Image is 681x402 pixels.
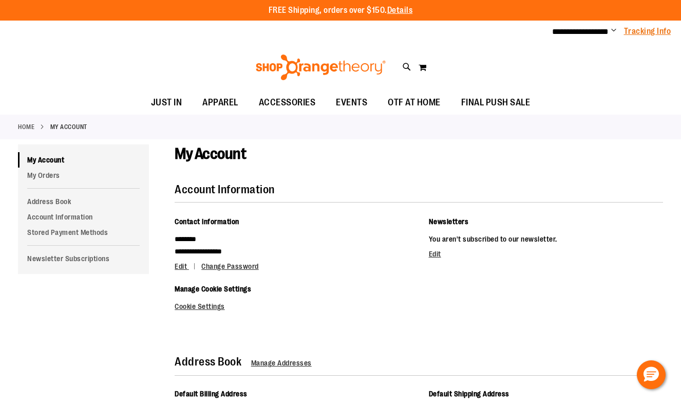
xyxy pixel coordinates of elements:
[259,91,316,114] span: ACCESSORIES
[388,91,441,114] span: OTF AT HOME
[254,54,387,80] img: Shop Orangetheory
[269,5,413,16] p: FREE Shipping, orders over $150.
[18,251,149,266] a: Newsletter Subscriptions
[50,122,87,132] strong: My Account
[18,168,149,183] a: My Orders
[611,26,616,36] button: Account menu
[249,91,326,115] a: ACCESSORIES
[637,360,666,389] button: Hello, have a question? Let’s chat.
[141,91,193,115] a: JUST IN
[336,91,367,114] span: EVENTS
[151,91,182,114] span: JUST IN
[461,91,531,114] span: FINAL PUSH SALE
[175,285,251,293] span: Manage Cookie Settings
[192,91,249,115] a: APPAREL
[429,233,663,245] p: You aren't subscribed to our newsletter.
[175,262,187,270] span: Edit
[202,91,238,114] span: APPAREL
[251,359,312,367] a: Manage Addresses
[387,6,413,15] a: Details
[429,250,441,258] a: Edit
[175,262,200,270] a: Edit
[451,91,541,115] a: FINAL PUSH SALE
[175,355,241,368] strong: Address Book
[429,217,469,226] span: Newsletters
[175,302,225,310] a: Cookie Settings
[201,262,259,270] a: Change Password
[175,390,248,398] span: Default Billing Address
[377,91,451,115] a: OTF AT HOME
[175,145,246,162] span: My Account
[326,91,377,115] a: EVENTS
[175,183,275,196] strong: Account Information
[18,209,149,225] a: Account Information
[18,122,34,132] a: Home
[18,152,149,168] a: My Account
[624,26,671,37] a: Tracking Info
[18,225,149,240] a: Stored Payment Methods
[18,194,149,209] a: Address Book
[429,390,509,398] span: Default Shipping Address
[175,217,239,226] span: Contact Information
